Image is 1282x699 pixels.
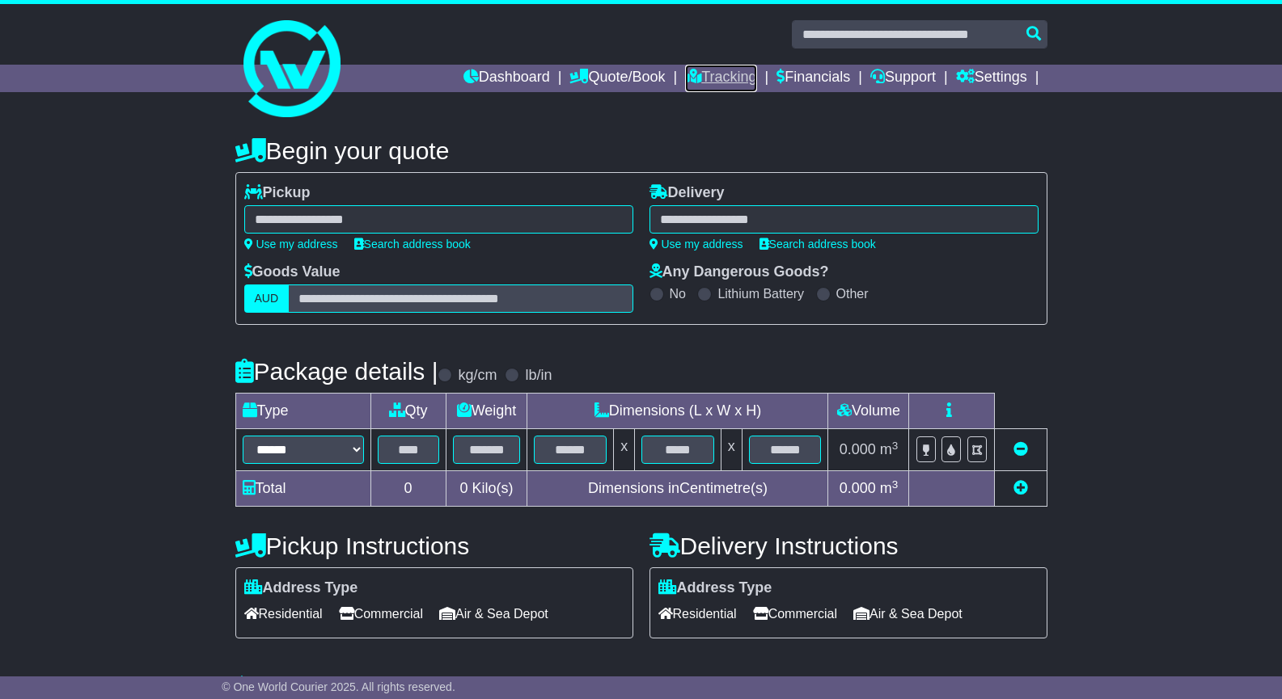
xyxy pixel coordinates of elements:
[670,286,686,301] label: No
[235,358,438,385] h4: Package details |
[721,429,742,471] td: x
[658,579,772,597] label: Address Type
[892,478,899,491] sup: 3
[244,601,323,626] span: Residential
[840,441,876,457] span: 0.000
[370,471,446,507] td: 0
[753,601,837,626] span: Commercial
[463,65,550,92] a: Dashboard
[880,441,899,457] span: m
[446,394,527,429] td: Weight
[527,394,828,429] td: Dimensions (L x W x H)
[459,480,468,496] span: 0
[836,286,869,301] label: Other
[1013,480,1028,496] a: Add new item
[525,367,552,385] label: lb/in
[446,471,527,507] td: Kilo(s)
[244,284,290,313] label: AUD
[853,601,963,626] span: Air & Sea Depot
[717,286,804,301] label: Lithium Battery
[370,394,446,429] td: Qty
[339,601,423,626] span: Commercial
[244,238,338,251] a: Use my address
[222,680,455,693] span: © One World Courier 2025. All rights reserved.
[439,601,548,626] span: Air & Sea Depot
[527,471,828,507] td: Dimensions in Centimetre(s)
[354,238,471,251] a: Search address book
[614,429,635,471] td: x
[658,601,737,626] span: Residential
[956,65,1027,92] a: Settings
[235,137,1047,164] h4: Begin your quote
[244,263,341,281] label: Goods Value
[880,480,899,496] span: m
[649,263,829,281] label: Any Dangerous Goods?
[685,65,756,92] a: Tracking
[649,533,1047,559] h4: Delivery Instructions
[870,65,936,92] a: Support
[1013,441,1028,457] a: Remove this item
[458,367,497,385] label: kg/cm
[244,579,358,597] label: Address Type
[759,238,876,251] a: Search address book
[828,394,909,429] td: Volume
[235,471,370,507] td: Total
[235,394,370,429] td: Type
[235,533,633,559] h4: Pickup Instructions
[892,440,899,452] sup: 3
[244,184,311,202] label: Pickup
[840,480,876,496] span: 0.000
[569,65,665,92] a: Quote/Book
[649,238,743,251] a: Use my address
[649,184,725,202] label: Delivery
[776,65,850,92] a: Financials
